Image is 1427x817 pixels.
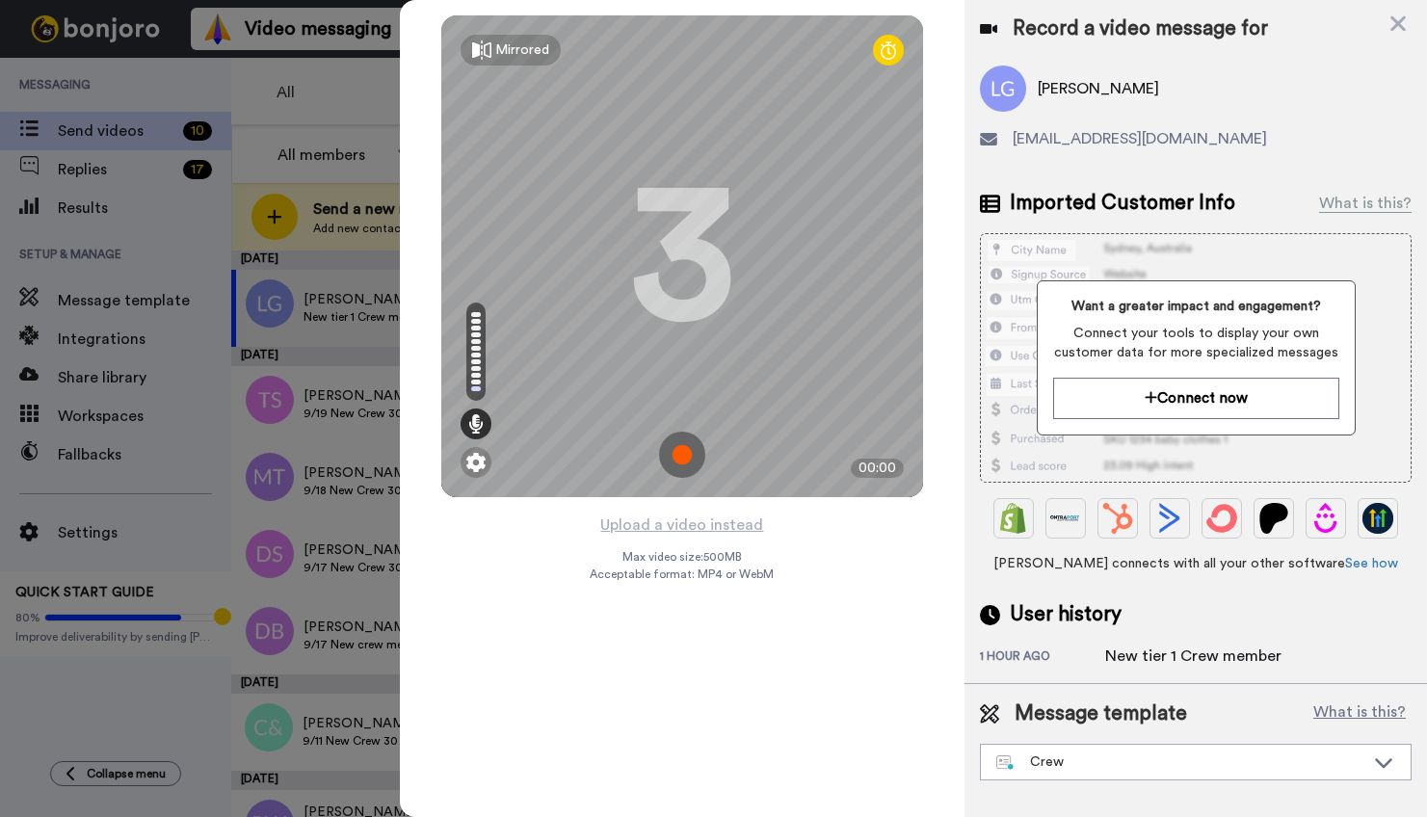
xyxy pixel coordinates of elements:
[1310,503,1341,534] img: Drip
[43,58,74,89] img: Profile image for Grant
[851,459,904,478] div: 00:00
[1015,699,1187,728] span: Message template
[980,554,1412,573] span: [PERSON_NAME] connects with all your other software
[1206,503,1237,534] img: ConvertKit
[1053,297,1339,316] span: Want a greater impact and engagement?
[29,40,357,104] div: message notification from Grant, 1h ago. Thanks for being with us for 4 months - it's flown by! H...
[1345,557,1398,570] a: See how
[659,432,705,478] img: ic_record_start.svg
[1050,503,1081,534] img: Ontraport
[996,752,1364,772] div: Crew
[595,513,769,538] button: Upload a video instead
[998,503,1029,534] img: Shopify
[622,549,742,565] span: Max video size: 500 MB
[1013,127,1267,150] span: [EMAIL_ADDRESS][DOMAIN_NAME]
[996,755,1015,771] img: nextgen-template.svg
[1010,189,1235,218] span: Imported Customer Info
[1362,503,1393,534] img: GoHighLevel
[1105,645,1282,668] div: New tier 1 Crew member
[1319,192,1412,215] div: What is this?
[590,567,774,582] span: Acceptable format: MP4 or WebM
[1258,503,1289,534] img: Patreon
[980,648,1105,668] div: 1 hour ago
[84,74,332,92] p: Message from Grant, sent 1h ago
[84,55,332,74] p: Thanks for being with us for 4 months - it's flown by! How can we make the next 4 months even bet...
[1102,503,1133,534] img: Hubspot
[1154,503,1185,534] img: ActiveCampaign
[1308,699,1412,728] button: What is this?
[1010,600,1122,629] span: User history
[466,453,486,472] img: ic_gear.svg
[629,184,735,329] div: 3
[1053,378,1339,419] button: Connect now
[1053,324,1339,362] span: Connect your tools to display your own customer data for more specialized messages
